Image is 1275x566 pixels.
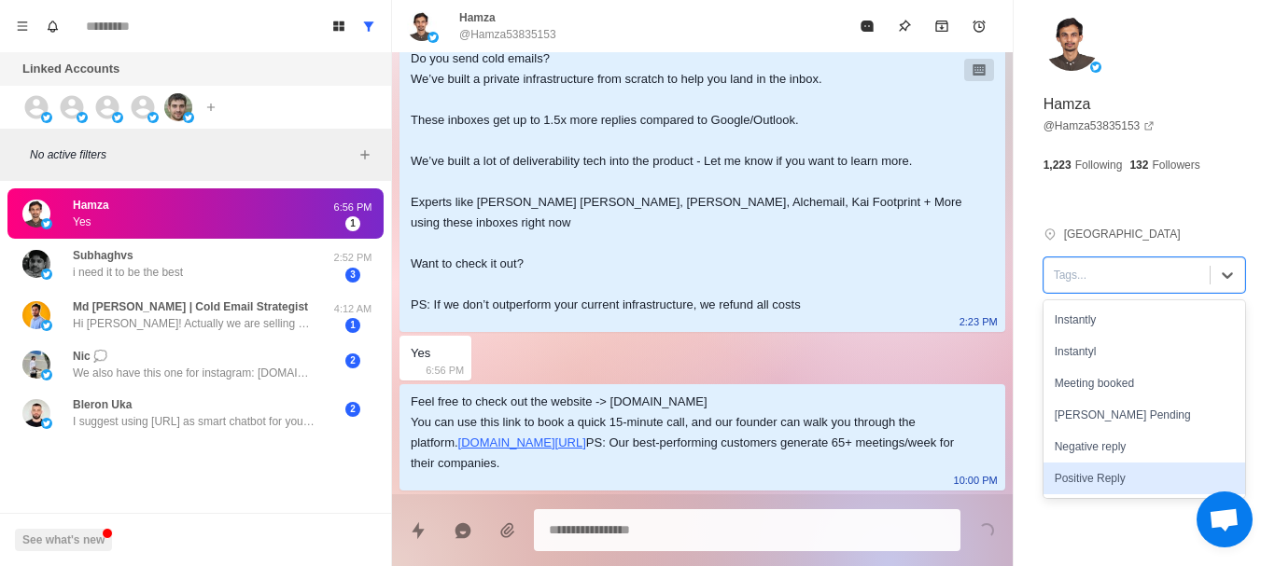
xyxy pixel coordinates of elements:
div: Open chat [1197,491,1253,547]
p: Nic 💭 [73,348,107,365]
p: We also have this one for instagram: [DOMAIN_NAME][URL] This one for LinkedIn: [DOMAIN_NAME][URL]... [73,365,315,381]
img: picture [427,32,439,43]
img: picture [407,11,437,41]
img: picture [22,301,50,329]
p: 10:00 PM [954,470,998,490]
div: Yes [411,343,430,364]
button: Send message [968,512,1005,549]
p: 6:56 PM [426,360,464,380]
p: 132 [1129,157,1148,173]
p: Bleron Uka [73,396,132,413]
span: 1 [345,216,360,231]
p: I suggest using [URL] as smart chatbot for you website. [73,413,315,430]
div: Negative reply [1044,431,1245,462]
button: Add filters [354,144,376,166]
span: 3 [345,268,360,283]
div: Instantyl [1044,336,1245,367]
img: picture [41,112,52,123]
button: Reply with AI [444,512,482,549]
p: Subhaghvs [73,247,133,264]
button: Add media [489,512,526,549]
img: picture [183,112,194,123]
button: Archive [923,7,960,45]
span: 1 [345,318,360,333]
span: 2 [345,402,360,417]
p: Linked Accounts [22,60,119,78]
button: Quick replies [399,512,437,549]
button: Menu [7,11,37,41]
p: 6:56 PM [329,200,376,215]
div: Do you send cold emails? We’ve built a private infrastructure from scratch to help you land in th... [411,48,964,315]
div: Feel free to check out the website -> [DOMAIN_NAME] You can use this link to book a quick 15-minu... [411,392,964,474]
img: picture [41,418,52,429]
p: Hamza [459,9,496,26]
button: Add reminder [960,7,998,45]
img: picture [41,320,52,331]
p: Followers [1152,157,1199,173]
p: [GEOGRAPHIC_DATA] [1064,226,1181,242]
button: Board View [324,11,354,41]
img: picture [1090,62,1101,73]
button: See what's new [15,529,112,551]
p: Following [1075,157,1123,173]
div: Meeting booked [1044,367,1245,399]
img: picture [147,112,159,123]
p: @Hamza53835153 [459,26,556,43]
img: picture [1044,15,1100,71]
button: Mark as read [848,7,886,45]
img: picture [22,351,50,379]
span: 2 [345,353,360,368]
img: picture [41,269,52,280]
img: picture [41,369,52,380]
div: Instantly [1044,304,1245,336]
img: picture [77,112,88,123]
button: Add account [200,96,222,118]
div: [PERSON_NAME] Pending [1044,399,1245,431]
p: Md [PERSON_NAME] | Cold Email Strategist [73,298,308,315]
p: No active filters [30,146,354,163]
img: picture [112,112,123,123]
p: i need it to be the best [73,264,183,281]
img: picture [41,218,52,229]
img: picture [22,200,50,228]
img: picture [22,250,50,278]
button: Notifications [37,11,67,41]
a: @Hamza53835153 [1044,117,1156,134]
button: Show all conversations [354,11,384,41]
p: Hamza [73,197,109,214]
p: 2:23 PM [960,311,998,332]
button: Pin [886,7,923,45]
p: Hi [PERSON_NAME]! Actually we are selling Google workspace and Microsoft 365 inboxes. [73,315,315,332]
p: 2:52 PM [329,250,376,266]
p: Hamza [1044,93,1091,116]
p: Yes [73,214,91,230]
img: picture [22,399,50,427]
p: 1,223 [1044,157,1072,173]
img: picture [164,93,192,121]
div: Positive Reply [1044,462,1245,494]
p: 4:12 AM [329,301,376,317]
a: [DOMAIN_NAME][URL] [458,435,586,449]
